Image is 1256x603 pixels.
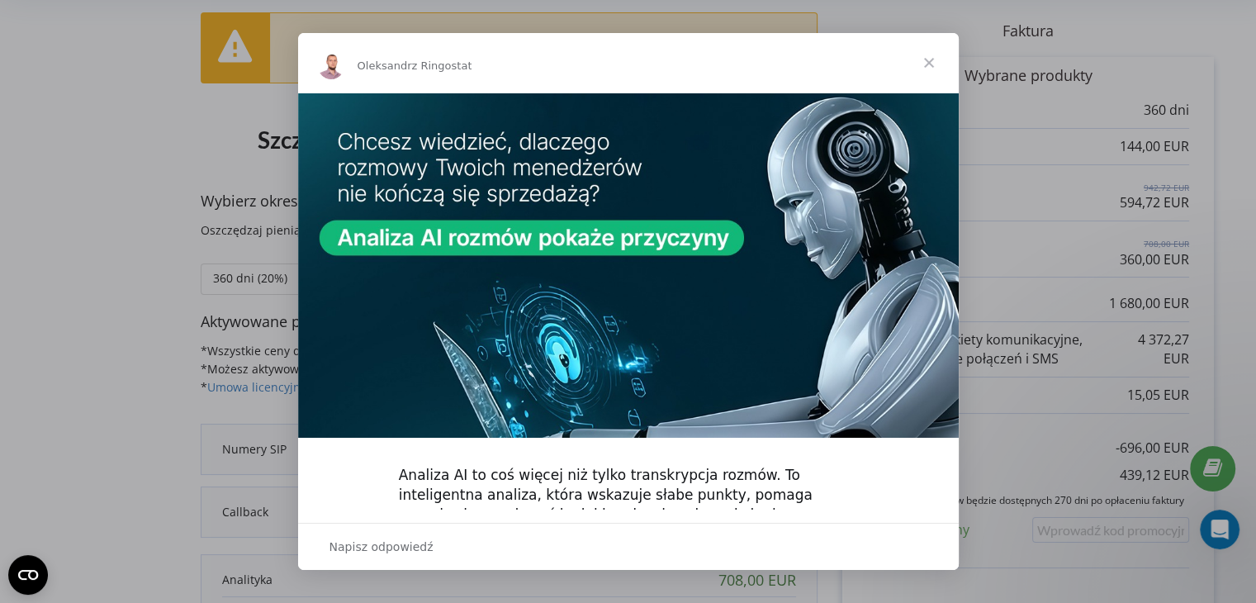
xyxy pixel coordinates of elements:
span: Oleksandr [358,59,412,72]
span: z Ringostat [411,59,472,72]
span: Zamknij [899,33,959,93]
img: Profile image for Oleksandr [318,53,344,79]
div: Analiza AI to coś więcej niż tylko transkrypcja rozmów. To inteligentna analiza, która wskazuje s... [399,466,858,525]
span: Napisz odpowiedź [329,536,434,558]
div: Otwórz rozmowę i odpowiedz [298,523,959,570]
button: Open CMP widget [8,555,48,595]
